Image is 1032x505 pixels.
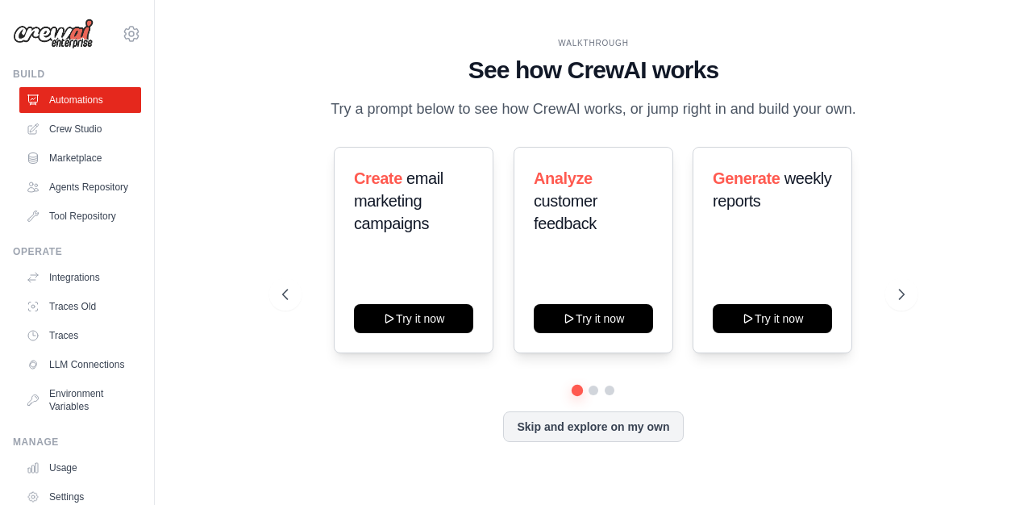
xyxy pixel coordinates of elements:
[322,98,864,121] p: Try a prompt below to see how CrewAI works, or jump right in and build your own.
[19,145,141,171] a: Marketplace
[534,192,597,232] span: customer feedback
[13,68,141,81] div: Build
[503,411,683,442] button: Skip and explore on my own
[19,381,141,419] a: Environment Variables
[19,294,141,319] a: Traces Old
[354,169,443,232] span: email marketing campaigns
[19,323,141,348] a: Traces
[713,169,780,187] span: Generate
[19,455,141,481] a: Usage
[354,169,402,187] span: Create
[354,304,473,333] button: Try it now
[13,19,94,49] img: Logo
[13,245,141,258] div: Operate
[19,265,141,290] a: Integrations
[19,352,141,378] a: LLM Connections
[19,203,141,229] a: Tool Repository
[713,304,832,333] button: Try it now
[19,116,141,142] a: Crew Studio
[13,436,141,449] div: Manage
[19,87,141,113] a: Automations
[19,174,141,200] a: Agents Repository
[282,37,904,49] div: WALKTHROUGH
[282,56,904,85] h1: See how CrewAI works
[534,304,653,333] button: Try it now
[534,169,593,187] span: Analyze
